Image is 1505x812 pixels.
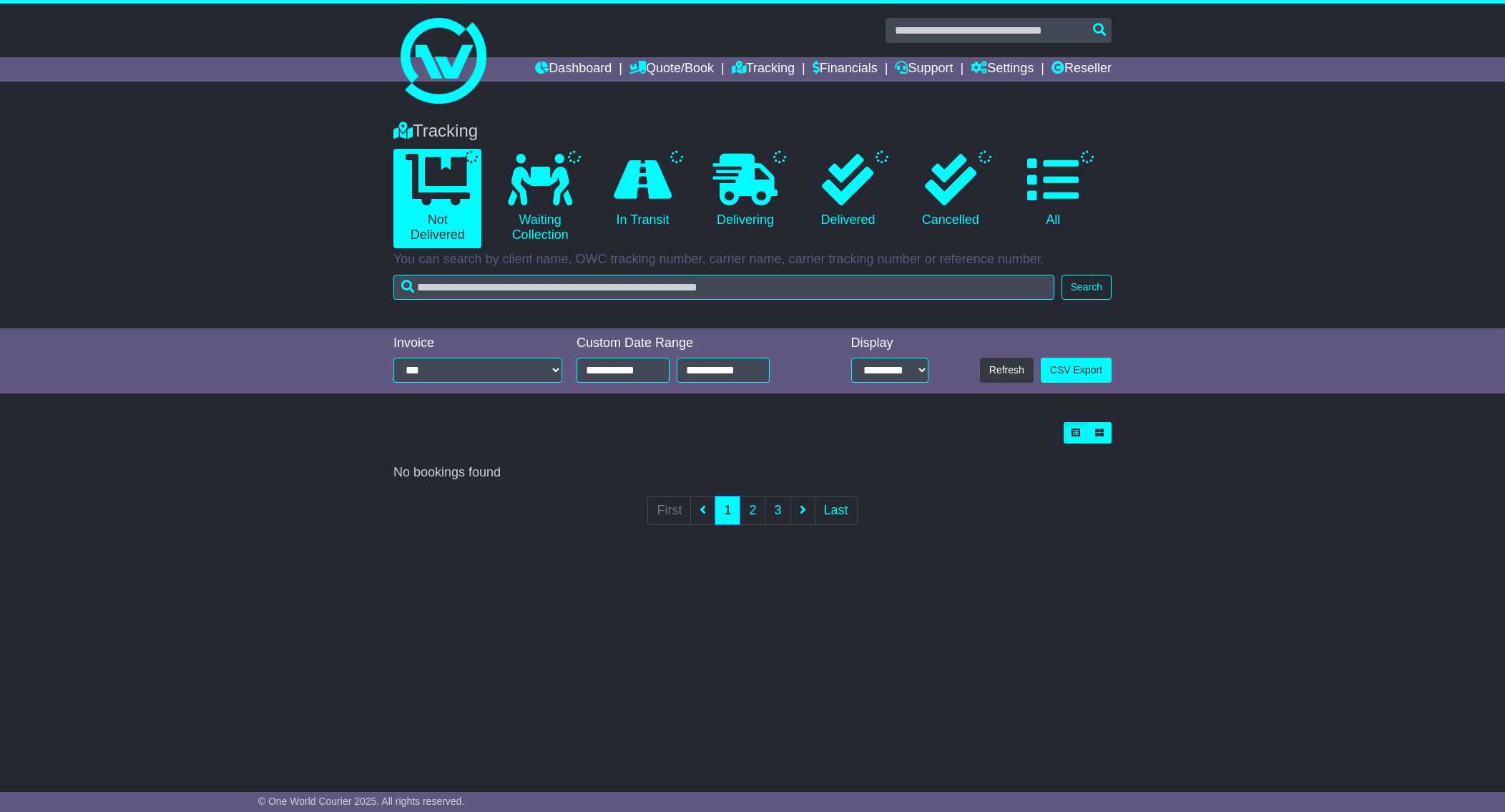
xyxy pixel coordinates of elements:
[577,336,806,351] div: Custom Date Range
[386,121,1119,142] div: Tracking
[906,149,994,233] a: Cancelled
[1051,57,1112,82] a: Reseller
[701,149,789,233] a: Delivering
[1062,275,1112,300] button: Search
[980,358,1034,383] button: Refresh
[732,57,795,82] a: Tracking
[815,496,858,525] a: Last
[715,496,740,525] a: 1
[393,465,1112,481] div: No bookings found
[1009,149,1097,233] a: All
[535,57,612,82] a: Dashboard
[971,57,1034,82] a: Settings
[765,496,790,525] a: 3
[804,149,892,233] a: Delivered
[851,336,928,351] div: Display
[895,57,953,82] a: Support
[599,149,687,233] a: In Transit
[629,57,714,82] a: Quote/Book
[393,252,1112,268] p: You can search by client name, OWC tracking number, carrier name, carrier tracking number or refe...
[393,149,481,248] a: Not Delivered
[1041,358,1112,383] a: CSV Export
[393,336,562,351] div: Invoice
[496,149,584,248] a: Waiting Collection
[813,57,878,82] a: Financials
[740,496,765,525] a: 2
[258,796,465,807] span: © One World Courier 2025. All rights reserved.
